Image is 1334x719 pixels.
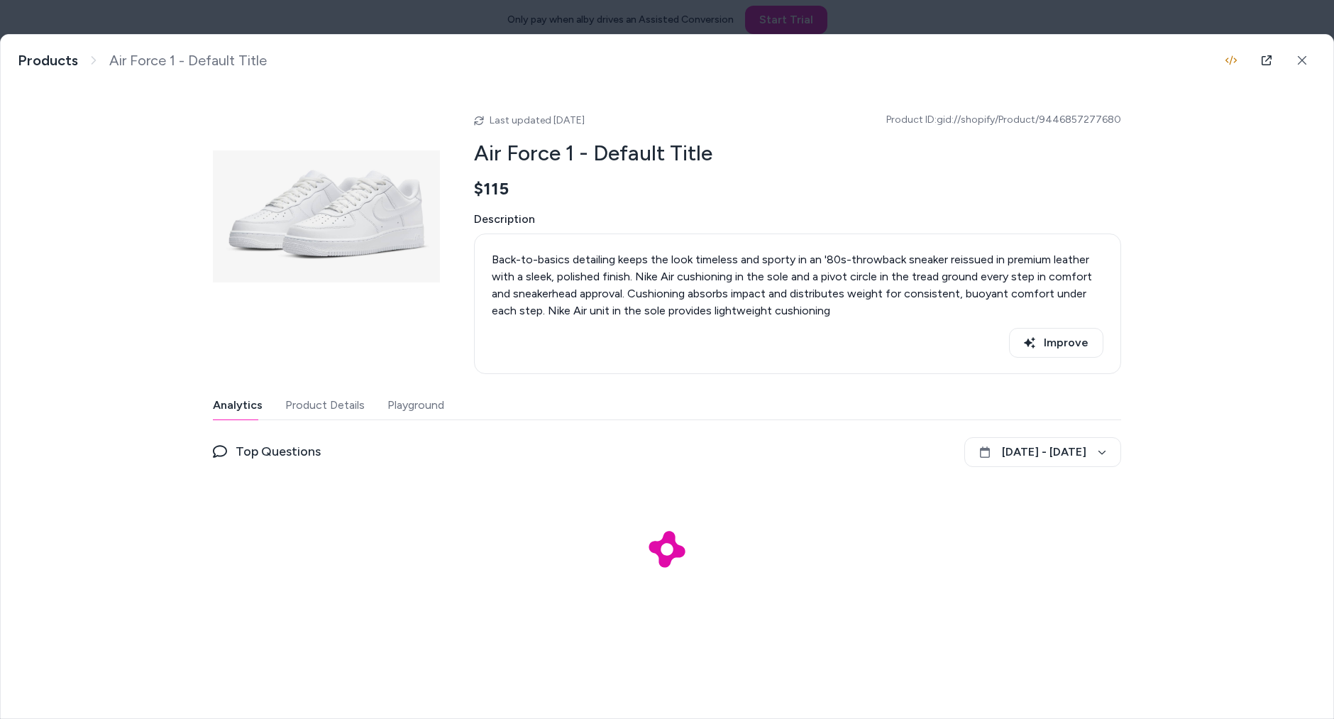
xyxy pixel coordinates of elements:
[490,114,585,126] span: Last updated [DATE]
[387,391,444,419] button: Playground
[285,391,365,419] button: Product Details
[474,140,1121,167] h2: Air Force 1 - Default Title
[964,437,1121,467] button: [DATE] - [DATE]
[886,113,1121,127] span: Product ID: gid://shopify/Product/9446857277680
[236,441,321,461] span: Top Questions
[474,211,1121,228] span: Description
[213,103,440,330] img: AIR_FORCE_1_07.jpg
[18,52,78,70] a: Products
[109,52,267,70] span: Air Force 1 - Default Title
[18,52,267,70] nav: breadcrumb
[474,178,509,199] span: $115
[213,391,263,419] button: Analytics
[492,251,1103,319] div: Back-to-basics detailing keeps the look timeless and sporty in an '80s-throwback sneaker reissued...
[1009,328,1103,358] button: Improve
